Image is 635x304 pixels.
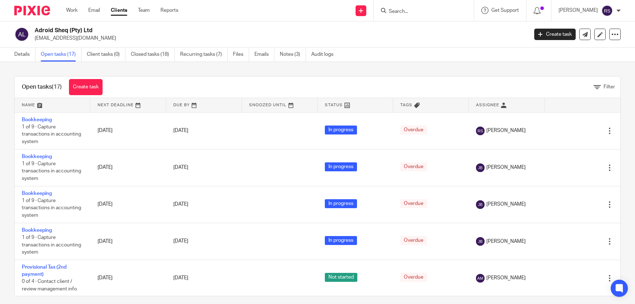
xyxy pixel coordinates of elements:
a: Email [88,7,100,14]
span: In progress [325,162,357,171]
p: [EMAIL_ADDRESS][DOMAIN_NAME] [35,35,524,42]
td: [DATE] [90,149,166,186]
span: Overdue [400,273,427,282]
span: [DATE] [173,202,188,207]
a: Bookkeeping [22,191,52,196]
td: [DATE] [90,223,166,260]
span: (17) [52,84,62,90]
span: [PERSON_NAME] [486,238,526,245]
h2: Adroid Sheq (Pty) Ltd [35,27,426,34]
span: Overdue [400,199,427,208]
span: Get Support [491,8,519,13]
a: Audit logs [311,48,339,62]
a: Provisional Tax (2nd payment) [22,265,66,277]
a: Emails [254,48,274,62]
a: Bookkeeping [22,228,52,233]
a: Create task [69,79,103,95]
span: In progress [325,236,357,245]
img: Pixie [14,6,50,15]
a: Recurring tasks (7) [180,48,228,62]
input: Search [388,9,452,15]
img: svg%3E [14,27,29,42]
span: In progress [325,199,357,208]
a: Work [66,7,78,14]
span: Snoozed Until [249,103,287,107]
a: Open tasks (17) [41,48,81,62]
span: 1 of 9 · Capture transactions in accounting system [22,161,81,181]
span: Tags [400,103,412,107]
span: Overdue [400,236,427,245]
span: [DATE] [173,128,188,133]
p: [PERSON_NAME] [559,7,598,14]
a: Reports [160,7,178,14]
h1: Open tasks [22,83,62,91]
span: [PERSON_NAME] [486,274,526,281]
img: svg%3E [476,127,485,135]
a: Notes (3) [280,48,306,62]
span: 1 of 9 · Capture transactions in accounting system [22,235,81,255]
span: [PERSON_NAME] [486,127,526,134]
img: svg%3E [601,5,613,16]
span: Not started [325,273,357,282]
a: Bookkeeping [22,117,52,122]
a: Closed tasks (18) [131,48,175,62]
a: Client tasks (0) [87,48,125,62]
span: [DATE] [173,239,188,244]
span: 1 of 9 · Capture transactions in accounting system [22,198,81,218]
span: 1 of 9 · Capture transactions in accounting system [22,124,81,144]
span: Filter [604,84,615,89]
a: Team [138,7,150,14]
a: Bookkeeping [22,154,52,159]
span: Status [325,103,343,107]
a: Details [14,48,35,62]
td: [DATE] [90,260,166,296]
td: [DATE] [90,112,166,149]
span: 0 of 4 · Contact client / review management info [22,279,77,292]
img: svg%3E [476,274,485,283]
span: In progress [325,126,357,134]
a: Files [233,48,249,62]
img: svg%3E [476,163,485,172]
span: Overdue [400,126,427,134]
span: [DATE] [173,276,188,281]
a: Create task [534,29,576,40]
td: [DATE] [90,186,166,223]
img: svg%3E [476,200,485,209]
span: [PERSON_NAME] [486,164,526,171]
span: [PERSON_NAME] [486,201,526,208]
a: Clients [111,7,127,14]
img: svg%3E [476,237,485,246]
span: [DATE] [173,165,188,170]
span: Overdue [400,162,427,171]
